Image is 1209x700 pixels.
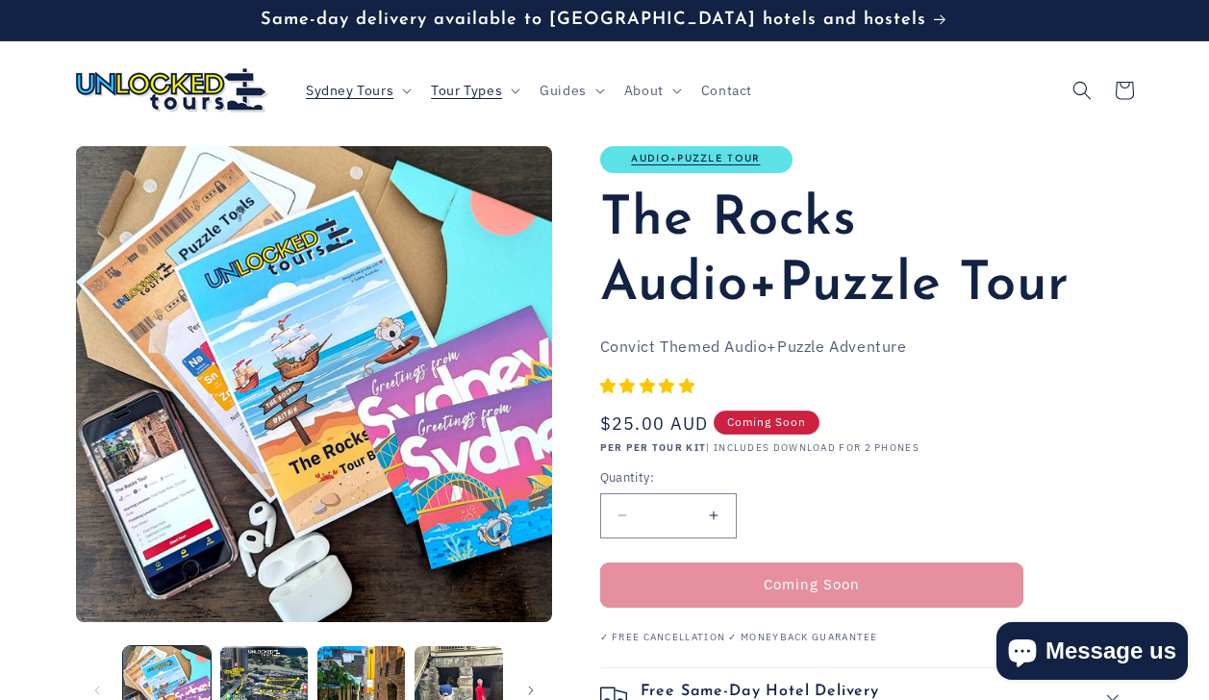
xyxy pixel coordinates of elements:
a: Audio+Puzzle Tour [631,154,760,164]
span: 5.00 stars [600,376,700,395]
summary: Tour Types [419,70,528,111]
img: Unlocked Tours [76,68,268,112]
p: ✓ Free Cancellation ✓ Moneyback Guarantee [600,632,1134,643]
span: Coming Soon [714,411,819,435]
label: Quantity: [600,468,1023,487]
summary: Sydney Tours [294,70,419,111]
p: Convict Themed Audio+Puzzle Adventure [600,333,1134,361]
span: Sydney Tours [306,82,393,99]
span: Same-day delivery available to [GEOGRAPHIC_DATA] hotels and hostels [261,11,926,29]
span: $25.00 AUD [600,411,709,437]
summary: Search [1061,69,1103,112]
a: Contact [690,70,764,111]
summary: About [613,70,690,111]
a: Unlocked Tours [68,61,275,119]
h1: The Rocks Audio+Puzzle Tour [600,187,1134,318]
strong: PER PER TOUR KIT [600,441,707,454]
span: About [624,82,664,99]
span: Guides [540,82,587,99]
span: Contact [701,82,752,99]
inbox-online-store-chat: Shopify online store chat [991,622,1194,685]
summary: Guides [528,70,613,111]
button: Coming Soon [600,562,1023,608]
p: | INCLUDES DOWNLOAD FOR 2 PHONES [600,442,1134,454]
span: Tour Types [431,82,502,99]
